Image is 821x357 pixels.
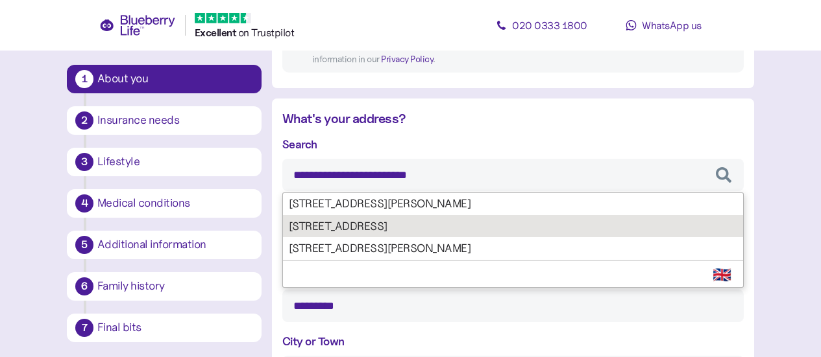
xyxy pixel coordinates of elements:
[283,215,743,237] li: 20 Coronation Road, Kingswood, Bristol, BS15
[75,277,93,295] div: 6
[381,53,433,65] a: Privacy Policy
[283,193,743,260] ul: Select your address
[283,237,743,259] li: 20 Coronation Road, Kingsteignton, Newton Abbot, TQ12
[75,194,93,213] div: 4
[67,106,262,135] button: 2Insurance needs
[282,109,744,129] div: What's your address?
[75,70,93,88] div: 1
[67,189,262,218] button: 4Medical conditions
[97,198,253,209] div: Medical conditions
[67,272,262,301] button: 6Family history
[282,332,345,350] label: City or Town
[283,193,743,215] li: 20 Coronation Road, Clenchwarton, King's Lynn, PE34
[512,19,587,32] span: 020 0333 1800
[606,12,722,38] a: WhatsApp us
[67,65,262,93] button: 1About you
[67,231,262,259] button: 5Additional information
[713,265,731,284] span: 🇬🇧
[484,12,600,38] a: 020 0333 1800
[97,115,253,126] div: Insurance needs
[97,322,253,334] div: Final bits
[97,156,253,168] div: Lifestyle
[282,191,283,209] div: 3 addresses available
[75,319,93,337] div: 7
[67,314,262,342] button: 7Final bits
[282,135,317,153] label: Search
[238,26,295,39] span: on Trustpilot
[195,27,238,39] span: Excellent ️
[75,111,93,130] div: 2
[642,19,702,32] span: WhatsApp us
[97,281,253,292] div: Family history
[75,236,93,254] div: 5
[67,148,262,176] button: 3Lifestyle
[97,239,253,251] div: Additional information
[97,73,253,85] div: About you
[75,153,93,171] div: 3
